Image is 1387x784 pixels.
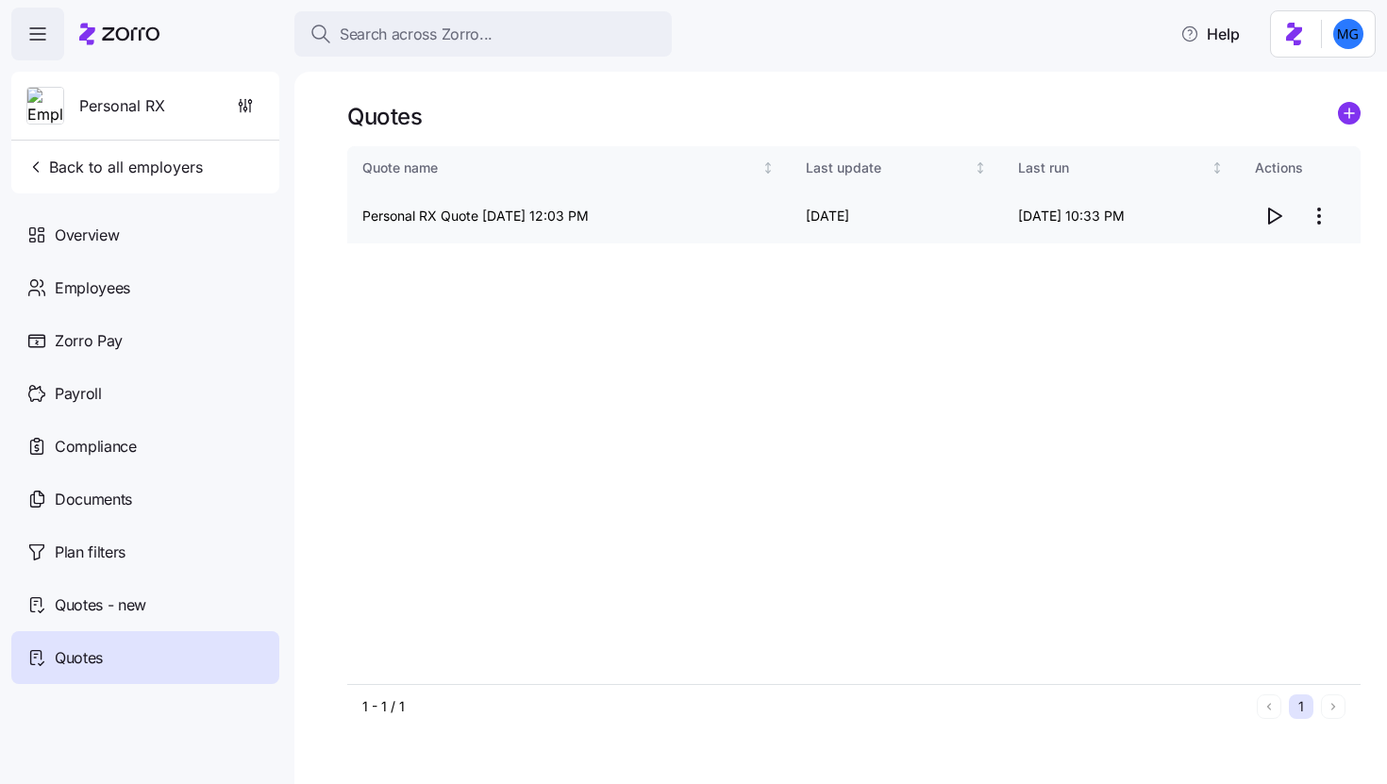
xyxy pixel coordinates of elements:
[791,190,1003,243] td: [DATE]
[55,224,119,247] span: Overview
[1180,23,1240,45] span: Help
[1211,161,1224,175] div: Not sorted
[806,158,970,178] div: Last update
[27,88,63,125] img: Employer logo
[11,209,279,261] a: Overview
[26,156,203,178] span: Back to all employers
[11,631,279,684] a: Quotes
[1289,694,1313,719] button: 1
[55,541,125,564] span: Plan filters
[347,190,791,243] td: Personal RX Quote [DATE] 12:03 PM
[791,146,1003,190] th: Last updateNot sorted
[55,646,103,670] span: Quotes
[11,473,279,525] a: Documents
[1003,190,1240,243] td: [DATE] 10:33 PM
[1321,694,1345,719] button: Next page
[55,329,123,353] span: Zorro Pay
[55,593,146,617] span: Quotes - new
[1003,146,1240,190] th: Last runNot sorted
[1333,19,1363,49] img: 61c362f0e1d336c60eacb74ec9823875
[55,435,137,459] span: Compliance
[294,11,672,57] button: Search across Zorro...
[19,148,210,186] button: Back to all employers
[340,23,493,46] span: Search across Zorro...
[1338,102,1361,125] svg: add icon
[11,314,279,367] a: Zorro Pay
[11,261,279,314] a: Employees
[55,488,132,511] span: Documents
[1018,158,1208,178] div: Last run
[1165,15,1255,53] button: Help
[347,146,791,190] th: Quote nameNot sorted
[1255,158,1345,178] div: Actions
[362,158,758,178] div: Quote name
[761,161,775,175] div: Not sorted
[11,420,279,473] a: Compliance
[974,161,987,175] div: Not sorted
[11,525,279,578] a: Plan filters
[55,382,102,406] span: Payroll
[1338,102,1361,131] a: add icon
[79,94,165,118] span: Personal RX
[347,102,422,131] h1: Quotes
[11,578,279,631] a: Quotes - new
[1257,694,1281,719] button: Previous page
[362,697,1249,716] div: 1 - 1 / 1
[55,276,130,300] span: Employees
[11,367,279,420] a: Payroll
